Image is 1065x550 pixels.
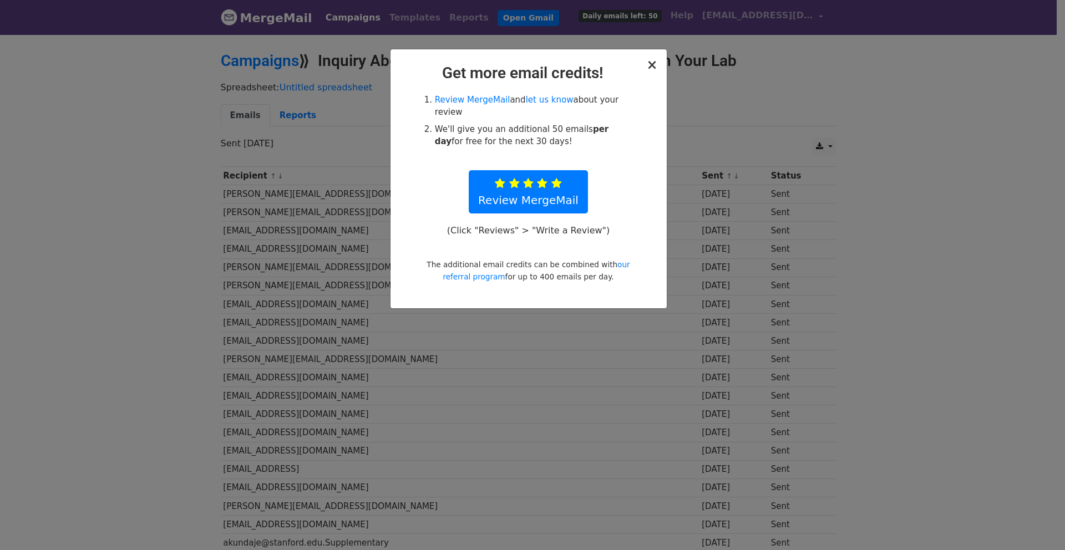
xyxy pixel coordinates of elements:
a: our referral program [443,260,630,281]
a: Review MergeMail [469,170,588,213]
li: We'll give you an additional 50 emails for free for the next 30 days! [435,123,635,148]
a: Review MergeMail [435,95,510,105]
iframe: Chat Widget [1010,497,1065,550]
button: Close [646,58,657,72]
small: The additional email credits can be combined with for up to 400 emails per day. [427,260,630,281]
li: and about your review [435,94,635,119]
span: × [646,57,657,73]
a: let us know [526,95,574,105]
p: (Click "Reviews" > "Write a Review") [441,225,615,236]
h2: Get more email credits! [399,64,658,83]
strong: per day [435,124,608,147]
